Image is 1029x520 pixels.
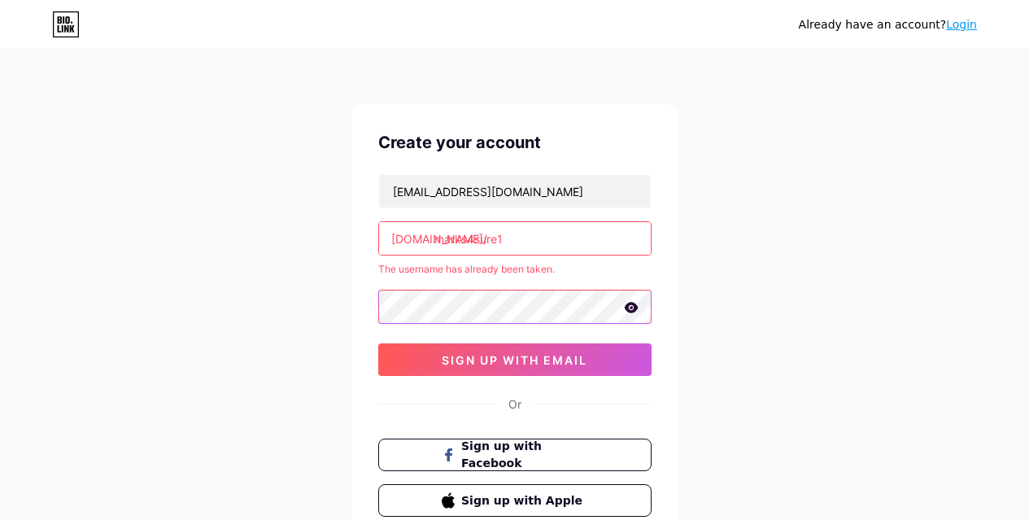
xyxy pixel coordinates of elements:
span: Sign up with Facebook [461,438,587,472]
button: sign up with email [378,343,652,376]
div: The username has already been taken. [378,262,652,277]
button: Sign up with Facebook [378,439,652,471]
div: Or [508,395,521,413]
button: Sign up with Apple [378,484,652,517]
span: sign up with email [442,353,587,367]
input: username [379,222,651,255]
div: Already have an account? [799,16,977,33]
span: Sign up with Apple [461,492,587,509]
div: [DOMAIN_NAME]/ [391,230,487,247]
a: Login [946,18,977,31]
div: Create your account [378,130,652,155]
input: Email [379,175,651,208]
